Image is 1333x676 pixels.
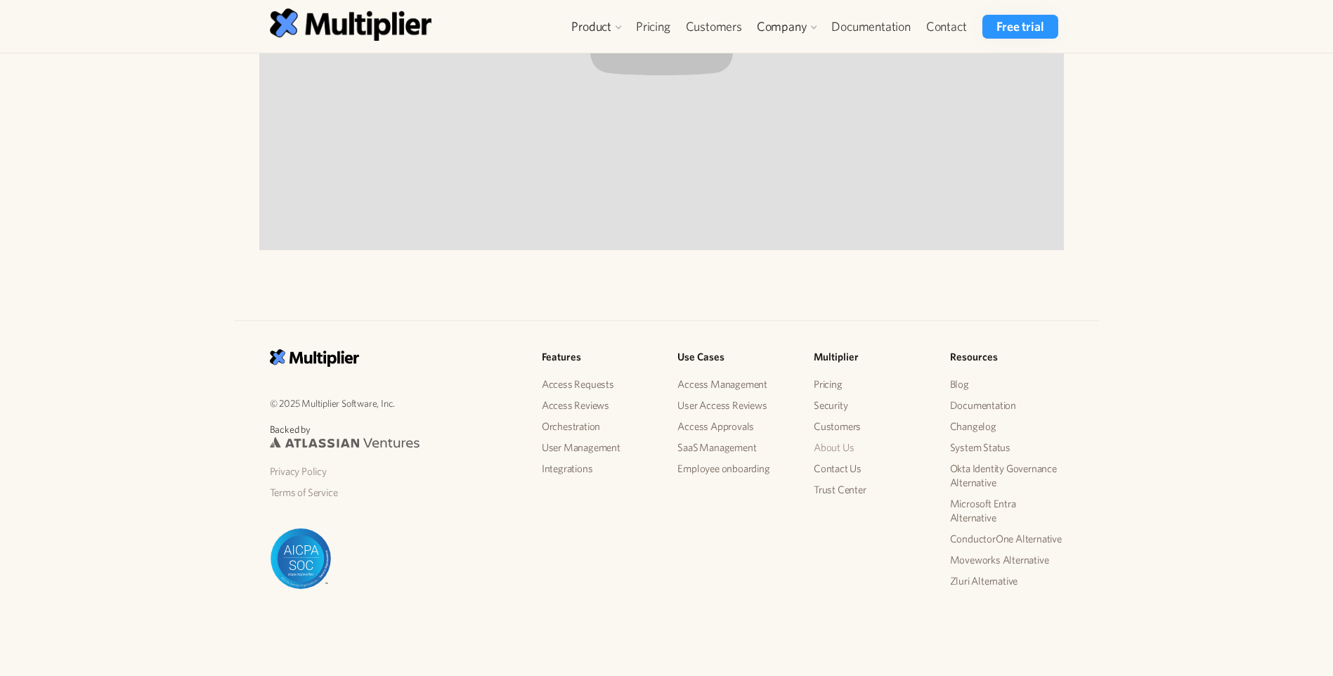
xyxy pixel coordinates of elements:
h5: Features [542,349,656,365]
p: Backed by [270,422,519,437]
div: Product [571,18,611,35]
a: ConductorOne Alternative [950,528,1064,550]
a: Access Management [677,374,791,395]
a: System Status [950,437,1064,458]
a: Trust Center [814,479,928,500]
a: Documentation [950,395,1064,416]
div: Company [757,18,807,35]
a: Contact Us [814,458,928,479]
a: Moveworks Alternative [950,550,1064,571]
a: Okta Identity Governance Alternative [950,458,1064,493]
a: Access Requests [542,374,656,395]
a: Orchestration [542,416,656,437]
a: Access Reviews [542,395,656,416]
h5: Use Cases [677,349,791,365]
a: SaaS Management [677,437,791,458]
a: Customers [678,15,750,39]
a: Customers [814,416,928,437]
a: Security [814,395,928,416]
a: Changelog [950,416,1064,437]
h5: Resources [950,349,1064,365]
div: Company [750,15,824,39]
div: Product [564,15,628,39]
a: About Us [814,437,928,458]
p: © 2025 Multiplier Software, Inc. [270,395,519,411]
a: Access Approvals [677,416,791,437]
a: Free trial [982,15,1058,39]
a: Pricing [814,374,928,395]
a: Microsoft Entra Alternative [950,493,1064,528]
a: Pricing [628,15,678,39]
a: Contact [918,15,975,39]
a: Zluri Alternative [950,571,1064,592]
a: Integrations [542,458,656,479]
a: Documentation [824,15,918,39]
a: Terms of Service [270,482,519,503]
a: User Management [542,437,656,458]
a: Employee onboarding [677,458,791,479]
a: User Access Reviews [677,395,791,416]
h5: Multiplier [814,349,928,365]
a: Privacy Policy [270,461,519,482]
a: Blog [950,374,1064,395]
